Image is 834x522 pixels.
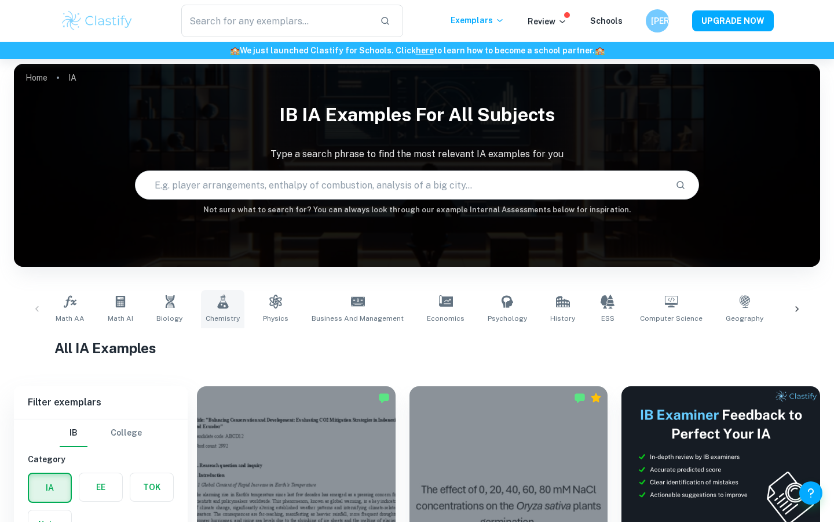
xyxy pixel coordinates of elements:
[601,313,614,324] span: ESS
[692,10,774,31] button: UPGRADE NOW
[56,313,85,324] span: Math AA
[60,419,87,447] button: IB
[108,313,133,324] span: Math AI
[590,16,623,26] a: Schools
[156,313,182,324] span: Biology
[595,46,605,55] span: 🏫
[79,473,122,501] button: EE
[2,44,832,57] h6: We just launched Clastify for Schools. Click to learn how to become a school partner.
[651,14,664,27] h6: [PERSON_NAME]
[451,14,504,27] p: Exemplars
[29,474,71,502] button: IA
[416,46,434,55] a: here
[646,9,669,32] button: [PERSON_NAME]
[60,419,142,447] div: Filter type choice
[136,169,666,201] input: E.g. player arrangements, enthalpy of combustion, analysis of a big city...
[574,392,586,404] img: Marked
[206,313,240,324] span: Chemistry
[230,46,240,55] span: 🏫
[640,313,703,324] span: Computer Science
[181,5,371,37] input: Search for any exemplars...
[671,175,690,195] button: Search
[726,313,763,324] span: Geography
[488,313,527,324] span: Psychology
[130,473,173,501] button: TOK
[590,392,602,404] div: Premium
[25,70,47,86] a: Home
[14,96,820,133] h1: IB IA examples for all subjects
[111,419,142,447] button: College
[799,481,822,505] button: Help and Feedback
[14,147,820,161] p: Type a search phrase to find the most relevant IA examples for you
[14,204,820,216] h6: Not sure what to search for? You can always look through our example Internal Assessments below f...
[14,386,188,419] h6: Filter exemplars
[263,313,288,324] span: Physics
[427,313,464,324] span: Economics
[54,338,780,358] h1: All IA Examples
[312,313,404,324] span: Business and Management
[528,15,567,28] p: Review
[550,313,575,324] span: History
[28,453,174,466] h6: Category
[378,392,390,404] img: Marked
[68,71,76,84] p: IA
[60,9,134,32] img: Clastify logo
